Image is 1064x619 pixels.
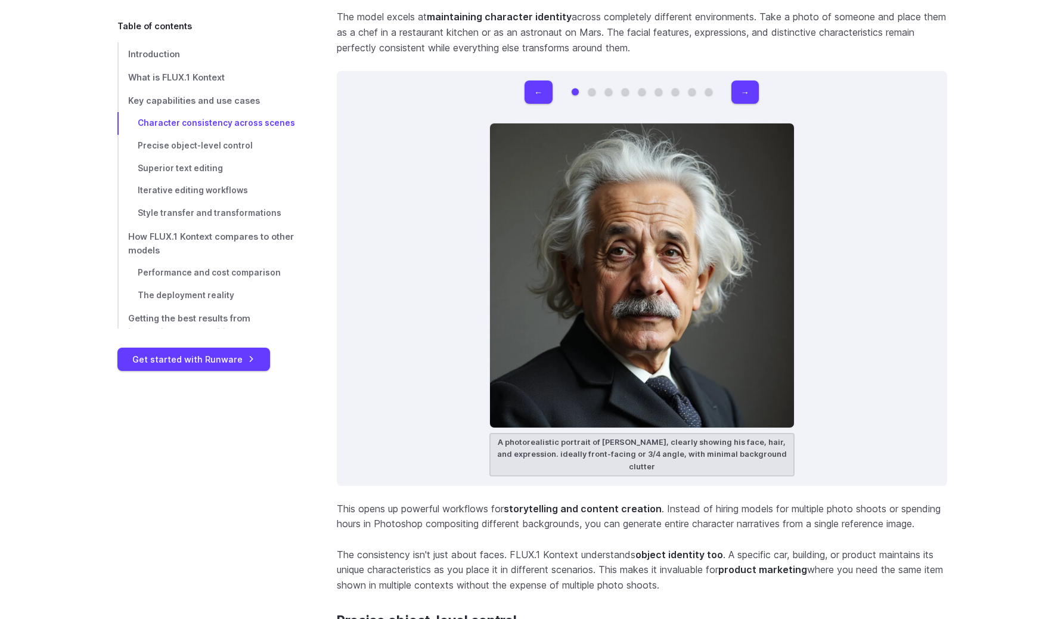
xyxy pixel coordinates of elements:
a: Character consistency across scenes [117,112,299,135]
span: Superior text editing [138,163,223,173]
a: What is FLUX.1 Kontext [117,66,299,89]
span: Getting the best results from instruction-based editing [128,314,250,338]
span: Precise object-level control [138,141,253,150]
a: Get started with Runware [117,348,270,371]
span: Key capabilities and use cases [128,95,260,106]
button: → [731,81,759,104]
button: Go to 6 of 9 [655,88,662,95]
strong: object identity too [635,549,723,561]
span: Table of contents [117,19,192,33]
strong: product marketing [718,564,807,575]
span: Introduction [128,49,180,59]
strong: storytelling and content creation [504,503,662,515]
p: This opens up powerful workflows for . Instead of hiring models for multiple photo shoots or spen... [337,502,947,532]
button: ← [525,81,552,104]
span: The deployment reality [138,290,234,300]
span: How FLUX.1 Kontext compares to other models [128,231,294,255]
img: Elderly man with white, tousled hair and a mustache wearing a black suit and tie, posing for a se... [489,123,795,428]
a: Key capabilities and use cases [117,89,299,112]
span: Iterative editing workflows [138,185,248,195]
button: Go to 4 of 9 [622,88,629,95]
button: Go to 8 of 9 [688,88,696,95]
span: Performance and cost comparison [138,268,281,277]
a: Iterative editing workflows [117,179,299,202]
button: Go to 9 of 9 [705,88,712,95]
a: Introduction [117,42,299,66]
span: What is FLUX.1 Kontext [128,72,225,82]
a: Precise object-level control [117,135,299,157]
strong: maintaining character identity [427,11,572,23]
button: Go to 5 of 9 [638,88,646,95]
button: Go to 1 of 9 [572,88,579,95]
p: The model excels at across completely different environments. Take a photo of someone and place t... [337,10,947,55]
p: The consistency isn't just about faces. FLUX.1 Kontext understands . A specific car, building, or... [337,547,947,593]
a: Performance and cost comparison [117,262,299,284]
button: Go to 7 of 9 [672,88,679,95]
span: Character consistency across scenes [138,118,295,128]
a: How FLUX.1 Kontext compares to other models [117,225,299,262]
figcaption: A photorealistic portrait of [PERSON_NAME], clearly showing his face, hair, and expression. ideal... [489,433,795,476]
a: The deployment reality [117,284,299,307]
button: Go to 3 of 9 [605,88,612,95]
button: Go to 2 of 9 [588,88,595,95]
span: Style transfer and transformations [138,208,281,218]
a: Superior text editing [117,157,299,180]
a: Style transfer and transformations [117,202,299,225]
a: Getting the best results from instruction-based editing [117,307,299,344]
